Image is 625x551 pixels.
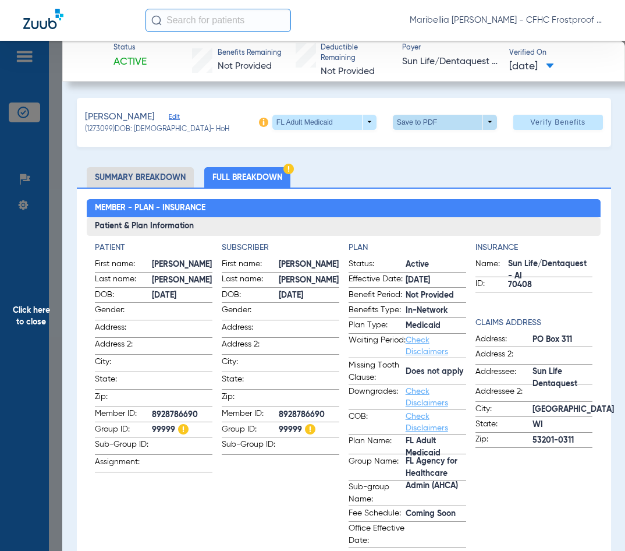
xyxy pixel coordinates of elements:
span: [DATE] [152,289,212,302]
span: 8928786690 [279,409,339,421]
span: Not Provided [321,67,375,76]
span: Gender: [95,304,152,320]
span: Status: [349,258,406,272]
img: Zuub Logo [23,9,63,29]
span: Coming Soon [406,508,466,520]
button: Verify Benefits [513,115,603,130]
span: State: [95,373,152,389]
span: Name: [475,258,508,277]
span: 8928786690 [152,409,212,421]
span: Zip: [222,391,279,407]
button: Save to PDF [393,115,497,130]
span: Plan Name: [349,435,406,454]
h4: Subscriber [222,242,339,254]
a: Check Disclaimers [406,336,448,356]
span: Not Provided [406,289,466,302]
span: Addressee 2: [475,386,532,401]
span: Address: [475,333,532,347]
span: Addressee: [475,366,532,384]
span: [DATE] [406,274,466,287]
span: Address: [95,322,152,337]
span: Plan Type: [349,319,406,333]
span: Active [113,55,147,69]
span: Last name: [95,273,152,287]
span: Sub-group Name: [349,481,406,506]
img: Hazard [305,424,315,435]
span: (1273099) DOB: [DEMOGRAPHIC_DATA] - HoH [85,125,229,135]
span: [PERSON_NAME] [279,274,339,287]
span: Address 2: [475,348,532,364]
span: FL Adult Medicaid [406,441,466,454]
h3: Patient & Plan Information [87,217,601,236]
span: Deductible Remaining [321,43,392,63]
span: Sun Life/Dentaquest - AI [508,264,593,277]
span: Waiting Period: [349,334,406,358]
h4: Plan [349,242,466,254]
span: Benefit Period: [349,289,406,303]
span: [PERSON_NAME] [279,259,339,271]
span: City: [95,356,152,372]
span: Effective Date: [349,273,406,287]
span: Assignment: [95,456,152,472]
span: COB: [349,411,406,434]
h4: Claims Address [475,317,593,329]
img: Hazard [283,164,294,174]
li: Full Breakdown [204,167,290,188]
span: WI [532,419,593,431]
span: Fee Schedule: [349,507,406,521]
span: City: [222,356,279,372]
span: Address: [222,322,279,337]
span: Sun Life/Dentaquest - AI [402,55,499,69]
span: PO Box 311 [532,334,593,346]
span: Group ID: [222,423,279,437]
span: [PERSON_NAME] [152,274,212,287]
span: 70408 [508,279,593,291]
li: Summary Breakdown [87,167,194,188]
span: DOB: [95,289,152,303]
iframe: Chat Widget [567,495,625,551]
span: Member ID: [95,408,152,422]
span: [DATE] [509,59,554,74]
span: Member ID: [222,408,279,422]
span: Missing Tooth Clause: [349,359,406,384]
span: Address 2: [222,338,279,354]
span: [PERSON_NAME] [85,110,155,125]
span: Does not apply [406,366,466,378]
img: Hazard [178,424,189,435]
span: Verified On [509,48,606,59]
h4: Patient [95,242,212,254]
span: Status [113,43,147,54]
span: Not Provided [218,62,272,71]
span: Medicaid [406,320,466,332]
a: Check Disclaimers [406,412,448,432]
span: Downgrades: [349,386,406,409]
span: 99999 [152,424,212,436]
span: 99999 [279,424,339,436]
span: Payer [402,43,499,54]
a: Check Disclaimers [406,387,448,407]
span: First name: [95,258,152,272]
span: FL Agency for Healthcare Admin (AHCA) [406,468,466,480]
span: DOB: [222,289,279,303]
span: Group ID: [95,423,152,437]
span: Benefits Remaining [218,48,282,59]
span: Zip: [95,391,152,407]
span: Maribellia [PERSON_NAME] - CFHC Frostproof Dental [410,15,602,26]
span: Sun Life Dentaquest [532,372,593,384]
span: 53201-0311 [532,435,593,447]
h4: Insurance [475,242,593,254]
span: Benefits Type: [349,304,406,318]
span: Group Name: [349,455,406,480]
span: Verify Benefits [530,118,585,127]
button: FL Adult Medicaid [272,115,377,130]
span: Sub-Group ID: [95,439,152,454]
span: Zip: [475,433,532,447]
span: Office Effective Date: [349,522,406,547]
span: State: [222,373,279,389]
